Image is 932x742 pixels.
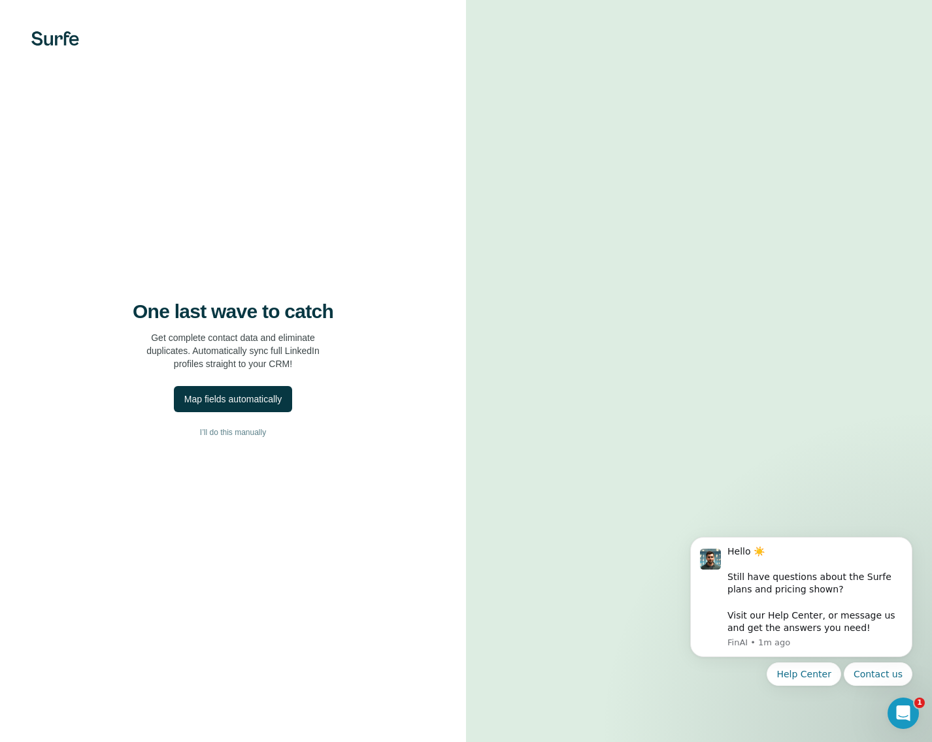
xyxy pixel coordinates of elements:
span: I’ll do this manually [200,427,266,438]
p: Get complete contact data and eliminate duplicates. Automatically sync full LinkedIn profiles str... [146,331,320,370]
img: Surfe's logo [31,31,79,46]
iframe: Intercom live chat [888,698,919,729]
h4: One last wave to catch [133,300,333,323]
button: I’ll do this manually [26,423,440,442]
button: Map fields automatically [174,386,292,412]
iframe: Intercom notifications message [671,494,932,707]
span: 1 [914,698,925,708]
div: Map fields automatically [184,393,282,406]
